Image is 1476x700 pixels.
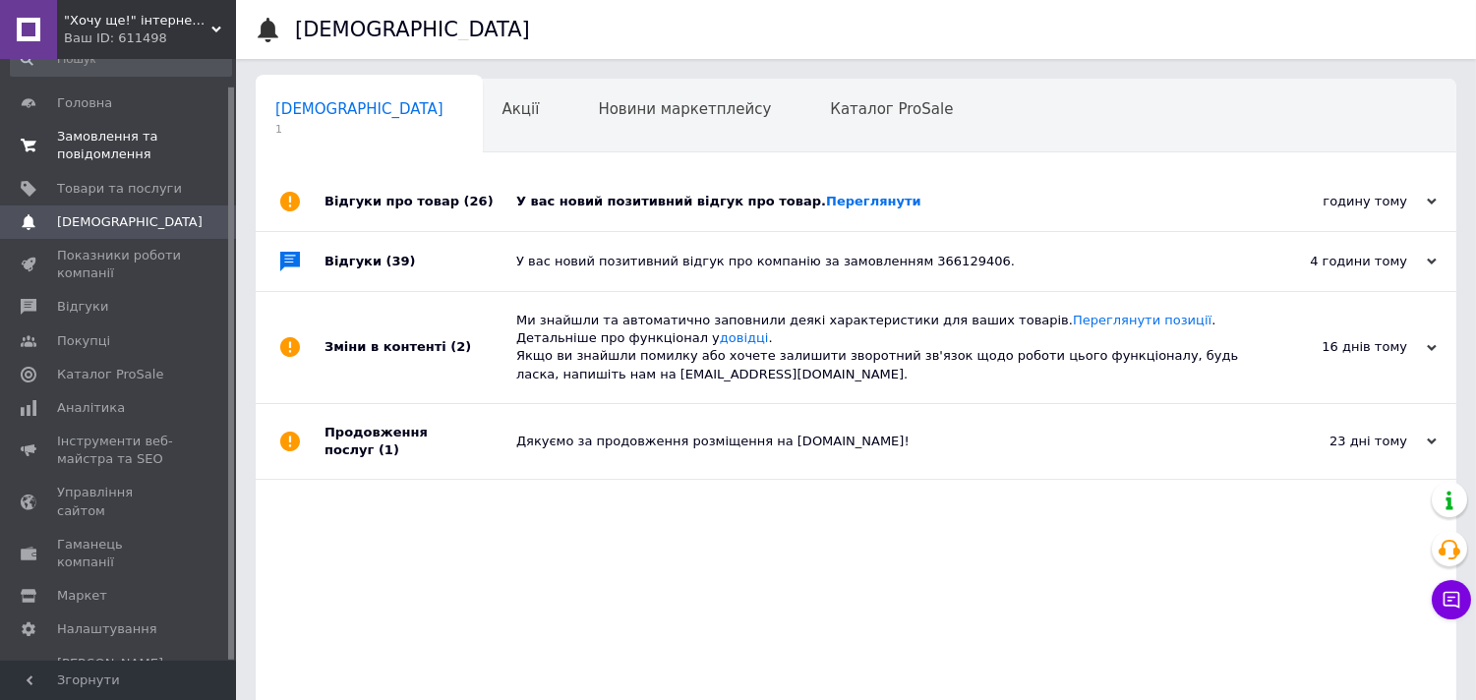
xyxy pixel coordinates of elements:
span: (1) [379,442,399,457]
div: Зміни в контенті [325,292,516,403]
span: Аналітика [57,399,125,417]
div: Відгуки [325,232,516,291]
div: Продовження послуг [325,404,516,479]
span: "Хочу ще!" інтернет-магазин :) [64,12,211,29]
div: Ваш ID: 611498 [64,29,236,47]
span: Інструменти веб-майстра та SEO [57,433,182,468]
span: Каталог ProSale [830,100,953,118]
div: 23 дні тому [1240,433,1437,450]
a: Переглянути [826,194,921,208]
span: Товари та послуги [57,180,182,198]
div: годину тому [1240,193,1437,210]
div: 16 днів тому [1240,338,1437,356]
span: (26) [464,194,494,208]
a: Переглянути позиції [1073,313,1211,327]
div: У вас новий позитивний відгук про компанію за замовленням 366129406. [516,253,1240,270]
span: (39) [386,254,416,268]
div: У вас новий позитивний відгук про товар. [516,193,1240,210]
span: Маркет [57,587,107,605]
span: Замовлення та повідомлення [57,128,182,163]
span: Покупці [57,332,110,350]
span: [DEMOGRAPHIC_DATA] [275,100,443,118]
h1: [DEMOGRAPHIC_DATA] [295,18,530,41]
span: Акції [502,100,540,118]
div: Відгуки про товар [325,172,516,231]
span: Гаманець компанії [57,536,182,571]
span: Налаштування [57,620,157,638]
span: (2) [450,339,471,354]
span: Новини маркетплейсу [598,100,771,118]
span: [DEMOGRAPHIC_DATA] [57,213,203,231]
span: Управління сайтом [57,484,182,519]
span: Каталог ProSale [57,366,163,383]
span: Головна [57,94,112,112]
span: 1 [275,122,443,137]
div: 4 години тому [1240,253,1437,270]
button: Чат з покупцем [1432,580,1471,619]
div: Дякуємо за продовження розміщення на [DOMAIN_NAME]! [516,433,1240,450]
a: довідці [720,330,769,345]
span: Показники роботи компанії [57,247,182,282]
div: Ми знайшли та автоматично заповнили деякі характеристики для ваших товарів. . Детальніше про функ... [516,312,1240,383]
span: Відгуки [57,298,108,316]
input: Пошук [10,41,232,77]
